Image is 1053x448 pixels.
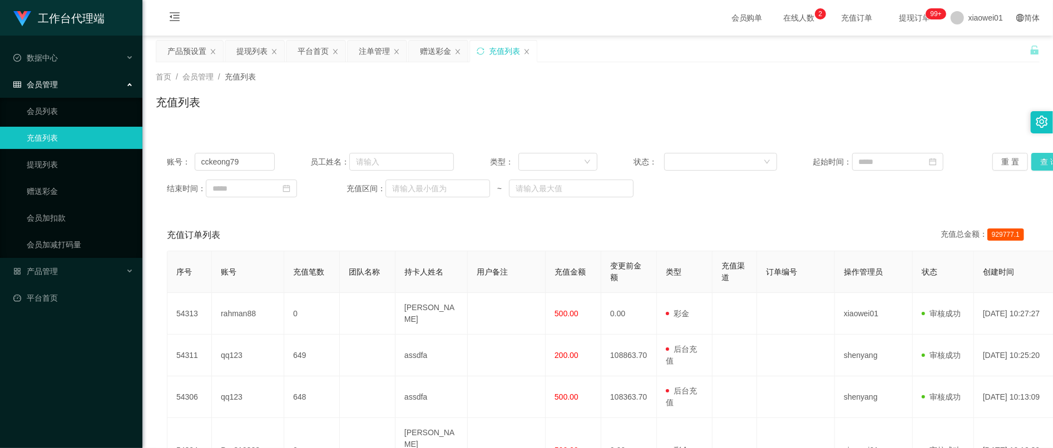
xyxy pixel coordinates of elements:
[27,180,134,202] a: 赠送彩金
[489,41,520,62] div: 充值列表
[926,8,946,19] sup: 1211
[212,376,284,418] td: qq123
[835,376,913,418] td: shenyang
[490,183,509,195] span: ~
[420,41,451,62] div: 赠送彩金
[922,267,937,276] span: 状态
[298,41,329,62] div: 平台首页
[167,228,220,242] span: 充值订单列表
[349,153,454,171] input: 请输入
[393,48,400,55] i: 图标: close
[764,158,770,166] i: 图标: down
[13,11,31,27] img: logo.9652507e.png
[555,267,586,276] span: 充值金额
[922,309,961,318] span: 审核成功
[221,267,236,276] span: 账号
[1016,14,1024,22] i: 图标: global
[922,351,961,360] span: 审核成功
[27,207,134,229] a: 会员加扣款
[929,158,937,166] i: 图标: calendar
[992,153,1028,171] button: 重 置
[1036,116,1048,128] i: 图标: setting
[778,14,820,22] span: 在线人数
[396,335,468,376] td: assdfa
[195,153,275,171] input: 请输入
[156,72,171,81] span: 首页
[212,293,284,335] td: rahman88
[182,72,214,81] span: 会员管理
[167,335,212,376] td: 54311
[212,335,284,376] td: qq123
[721,261,745,282] span: 充值渠道
[634,156,664,168] span: 状态：
[610,261,641,282] span: 变更前金额
[271,48,278,55] i: 图标: close
[894,14,936,22] span: 提现订单
[284,376,340,418] td: 648
[844,267,883,276] span: 操作管理员
[38,1,105,36] h1: 工作台代理端
[818,8,822,19] p: 2
[523,48,530,55] i: 图标: close
[284,293,340,335] td: 0
[396,376,468,418] td: assdfa
[13,267,21,275] i: 图标: appstore-o
[584,158,591,166] i: 图标: down
[210,48,216,55] i: 图标: close
[601,376,657,418] td: 108363.70
[813,156,852,168] span: 起始时间：
[176,72,178,81] span: /
[359,41,390,62] div: 注单管理
[236,41,268,62] div: 提现列表
[666,345,697,365] span: 后台充值
[815,8,826,19] sup: 2
[766,267,797,276] span: 订单编号
[666,309,689,318] span: 彩金
[601,335,657,376] td: 108863.70
[555,351,579,360] span: 200.00
[27,100,134,122] a: 会员列表
[941,228,1029,242] div: 充值总金额：
[835,293,913,335] td: xiaowei01
[156,1,194,36] i: 图标: menu-fold
[666,386,697,407] span: 后台充值
[601,293,657,335] td: 0.00
[225,72,256,81] span: 充值列表
[13,54,21,62] i: 图标: check-circle-o
[1030,45,1040,55] i: 图标: unlock
[283,185,290,192] i: 图标: calendar
[555,309,579,318] span: 500.00
[922,392,961,401] span: 审核成功
[284,335,340,376] td: 649
[385,180,490,197] input: 请输入最小值为
[509,180,634,197] input: 请输入最大值
[13,53,58,62] span: 数据中心
[454,48,461,55] i: 图标: close
[349,267,380,276] span: 团队名称
[332,48,339,55] i: 图标: close
[156,94,200,111] h1: 充值列表
[167,183,206,195] span: 结束时间：
[983,267,1014,276] span: 创建时间
[27,153,134,176] a: 提现列表
[27,233,134,256] a: 会员加减打码量
[13,81,21,88] i: 图标: table
[666,267,681,276] span: 类型
[490,156,518,168] span: 类型：
[167,156,195,168] span: 账号：
[167,41,206,62] div: 产品预设置
[404,267,443,276] span: 持卡人姓名
[167,293,212,335] td: 54313
[13,287,134,309] a: 图标: dashboard平台首页
[836,14,878,22] span: 充值订单
[477,267,508,276] span: 用户备注
[310,156,349,168] span: 员工姓名：
[293,267,324,276] span: 充值笔数
[13,267,58,276] span: 产品管理
[176,267,192,276] span: 序号
[218,72,220,81] span: /
[835,335,913,376] td: shenyang
[13,13,105,22] a: 工作台代理端
[396,293,468,335] td: [PERSON_NAME]
[27,127,134,149] a: 充值列表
